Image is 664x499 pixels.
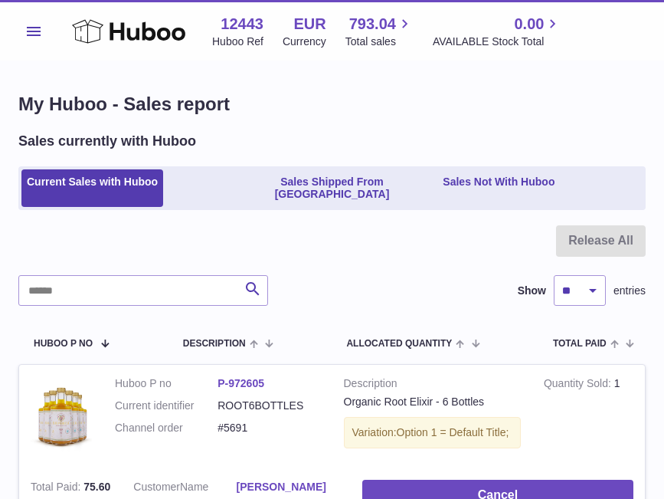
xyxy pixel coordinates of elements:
span: entries [613,284,646,298]
dd: ROOT6BOTTLES [218,399,320,413]
dd: #5691 [218,421,320,435]
span: ALLOCATED Quantity [346,339,452,349]
strong: Total Paid [31,481,83,497]
span: Total paid [553,339,607,349]
div: Currency [283,34,326,49]
a: P-972605 [218,377,264,389]
div: Variation: [344,417,521,448]
a: Current Sales with Huboo [21,169,163,208]
h1: My Huboo - Sales report [18,92,646,117]
dt: Current identifier [115,399,218,413]
dt: Name [133,480,236,498]
dt: Channel order [115,421,218,435]
span: Huboo P no [34,339,93,349]
strong: 12443 [221,14,263,34]
span: Total sales [345,34,414,49]
span: Customer [133,481,180,493]
div: Huboo Ref [212,34,263,49]
strong: Description [344,376,521,395]
span: Description [183,339,246,349]
td: 1 [532,365,645,468]
span: 793.04 [349,14,396,34]
a: 0.00 AVAILABLE Stock Total [433,14,562,49]
span: 0.00 [514,14,544,34]
label: Show [518,284,546,298]
a: Sales Not With Huboo [437,169,560,208]
a: Sales Shipped From [GEOGRAPHIC_DATA] [230,169,435,208]
div: Organic Root Elixir - 6 Bottles [344,395,521,409]
a: [PERSON_NAME] [237,480,339,494]
span: AVAILABLE Stock Total [433,34,562,49]
img: SAPINCAOrganicRootElixir6bottles_Nobackground_2677f5b5-027a-481e-902f-b1b90044b92f.png [31,376,92,453]
span: 75.60 [83,481,110,493]
a: 793.04 Total sales [345,14,414,49]
strong: Quantity Sold [544,377,614,393]
span: Option 1 = Default Title; [397,426,509,438]
dt: Huboo P no [115,376,218,391]
h2: Sales currently with Huboo [18,132,196,150]
strong: EUR [294,14,326,34]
